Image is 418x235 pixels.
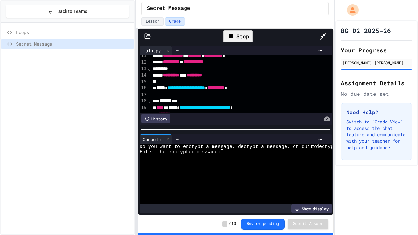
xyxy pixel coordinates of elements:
div: Show display [291,204,332,213]
span: 10 [232,221,236,227]
div: History [141,114,170,123]
p: Switch to "Grade View" to access the chat feature and communicate with your teacher for help and ... [346,119,407,151]
div: No due date set [341,90,412,98]
div: Console [140,136,164,143]
h3: Need Help? [346,108,407,116]
div: main.py [140,47,164,54]
span: Back to Teams [57,8,87,15]
div: 20 [140,111,148,118]
button: Lesson [141,17,164,26]
span: Secret Message [147,5,190,13]
h2: Your Progress [341,46,412,55]
div: main.py [140,46,172,55]
button: Grade [165,17,185,26]
button: Submit Answer [288,219,328,229]
div: 12 [140,59,148,66]
span: Loops [16,29,132,36]
div: 17 [140,92,148,98]
span: Do you want to encrypt a message, decrypt a message, or quit?decrypt [140,144,336,149]
div: My Account [340,3,360,17]
div: 15 [140,79,148,85]
div: 13 [140,66,148,72]
div: Stop [223,30,253,42]
div: 14 [140,72,148,79]
span: Submit Answer [293,221,323,227]
span: Fold line [148,98,151,104]
button: Back to Teams [6,5,129,18]
span: - [222,221,227,227]
div: 16 [140,85,148,92]
h1: 8G D2 2025-26 [341,26,391,35]
span: Enter the encrypted message: [140,149,221,155]
span: / [229,221,231,227]
span: Secret Message [16,41,132,47]
span: Fold line [148,66,151,71]
h2: Assignment Details [341,78,412,87]
div: 18 [140,98,148,104]
button: Review pending [241,219,285,230]
div: [PERSON_NAME] [PERSON_NAME] [343,60,410,66]
div: Console [140,134,172,144]
div: 11 [140,52,148,59]
div: 19 [140,104,148,111]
